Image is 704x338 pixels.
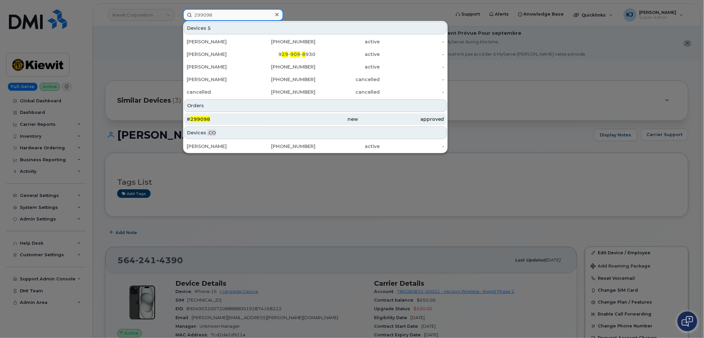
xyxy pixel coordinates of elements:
div: [PHONE_NUMBER] [251,89,316,95]
div: - [380,89,445,95]
span: 5 [208,25,211,31]
div: [PHONE_NUMBER] [251,38,316,45]
div: [PHONE_NUMBER] [251,64,316,70]
div: new [272,116,358,122]
div: [PHONE_NUMBER] [251,76,316,83]
a: [PERSON_NAME][PHONE_NUMBER]active- [184,61,447,73]
div: Devices [184,22,447,34]
div: [PERSON_NAME] [187,143,251,150]
div: active [315,143,380,150]
div: active [315,64,380,70]
div: [PERSON_NAME] [187,76,251,83]
span: .CO [208,129,216,136]
a: [PERSON_NAME][PHONE_NUMBER]cancelled- [184,73,447,85]
a: [PERSON_NAME][PHONE_NUMBER]active- [184,140,447,152]
div: cancelled [315,76,380,83]
div: [PERSON_NAME] [187,51,251,58]
div: - [380,38,445,45]
span: 909 [290,51,300,57]
a: [PERSON_NAME][PHONE_NUMBER]active- [184,36,447,48]
div: active [315,51,380,58]
a: #299098newapproved [184,113,447,125]
div: - [380,143,445,150]
div: - [380,76,445,83]
span: 8 [302,51,305,57]
div: cancelled [315,89,380,95]
div: active [315,38,380,45]
div: [PHONE_NUMBER] [251,143,316,150]
span: 29 [282,51,288,57]
img: Open chat [682,316,693,327]
div: [PERSON_NAME] [187,64,251,70]
span: 299098 [190,116,210,122]
a: [PERSON_NAME]929-909-8930active- [184,48,447,60]
div: - [380,51,445,58]
div: [PERSON_NAME] [187,38,251,45]
div: # [187,116,272,122]
div: 9 - - 930 [251,51,316,58]
div: Orders [184,99,447,112]
a: cancelled[PHONE_NUMBER]cancelled- [184,86,447,98]
div: - [380,64,445,70]
div: Devices [184,126,447,139]
div: approved [358,116,444,122]
div: cancelled [187,89,251,95]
